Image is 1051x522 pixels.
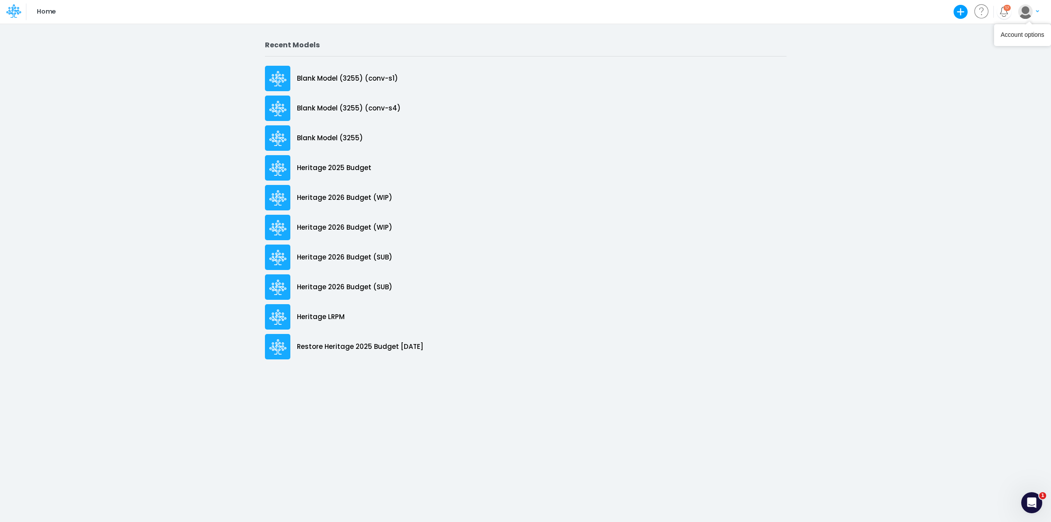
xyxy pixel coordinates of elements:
[297,103,401,114] p: Blank Model (3255) (conv-s4)
[297,133,363,143] p: Blank Model (3255)
[37,7,56,17] p: Home
[1001,31,1044,39] div: Account options
[265,242,786,272] a: Heritage 2026 Budget (SUB)
[265,123,786,153] a: Blank Model (3255)
[999,7,1009,17] a: Notifications
[1039,492,1046,499] span: 1
[297,252,392,263] p: Heritage 2026 Budget (SUB)
[297,282,392,292] p: Heritage 2026 Budget (SUB)
[297,342,423,352] p: Restore Heritage 2025 Budget [DATE]
[297,74,398,84] p: Blank Model (3255) (conv-s1)
[265,41,786,49] h2: Recent Models
[297,223,392,233] p: Heritage 2026 Budget (WIP)
[297,193,392,203] p: Heritage 2026 Budget (WIP)
[297,163,371,173] p: Heritage 2025 Budget
[1005,6,1009,10] div: 17 unread items
[265,64,786,93] a: Blank Model (3255) (conv-s1)
[265,93,786,123] a: Blank Model (3255) (conv-s4)
[265,213,786,242] a: Heritage 2026 Budget (WIP)
[297,312,345,322] p: Heritage LRPM
[1021,492,1042,513] iframe: Intercom live chat
[265,153,786,183] a: Heritage 2025 Budget
[265,183,786,213] a: Heritage 2026 Budget (WIP)
[265,332,786,362] a: Restore Heritage 2025 Budget [DATE]
[265,272,786,302] a: Heritage 2026 Budget (SUB)
[265,302,786,332] a: Heritage LRPM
